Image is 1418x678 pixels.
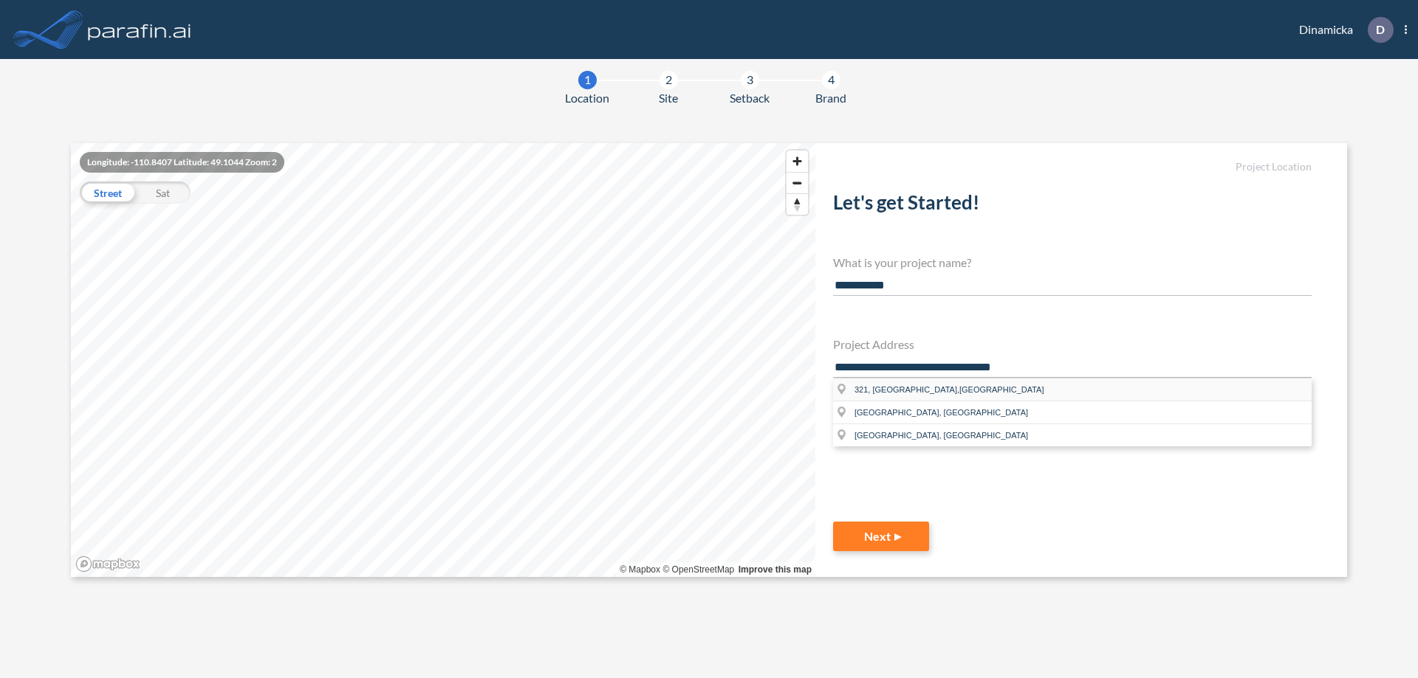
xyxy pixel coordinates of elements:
div: 1 [578,71,597,89]
a: OpenStreetMap [662,564,734,575]
button: Reset bearing to north [787,193,808,215]
span: Reset bearing to north [787,194,808,215]
div: 3 [741,71,759,89]
div: Street [80,181,135,204]
a: Improve this map [739,564,812,575]
span: Setback [730,89,770,107]
h4: What is your project name? [833,255,1312,269]
span: Zoom out [787,173,808,193]
a: Mapbox [620,564,660,575]
span: Location [565,89,609,107]
div: 4 [822,71,840,89]
div: Dinamicka [1277,17,1407,43]
span: Site [659,89,678,107]
button: Next [833,522,929,551]
h2: Let's get Started! [833,191,1312,220]
img: logo [85,15,194,44]
canvas: Map [71,143,815,577]
h5: Project Location [833,161,1312,173]
div: Longitude: -110.8407 Latitude: 49.1044 Zoom: 2 [80,152,284,173]
span: [GEOGRAPHIC_DATA], [GEOGRAPHIC_DATA] [854,408,1028,417]
span: 321, [GEOGRAPHIC_DATA],[GEOGRAPHIC_DATA] [854,385,1044,394]
p: D [1376,23,1385,36]
button: Zoom out [787,172,808,193]
span: Brand [815,89,846,107]
button: Zoom in [787,151,808,172]
a: Mapbox homepage [75,556,140,573]
h4: Project Address [833,337,1312,351]
div: Sat [135,181,191,204]
div: 2 [660,71,678,89]
span: [GEOGRAPHIC_DATA], [GEOGRAPHIC_DATA] [854,431,1028,440]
